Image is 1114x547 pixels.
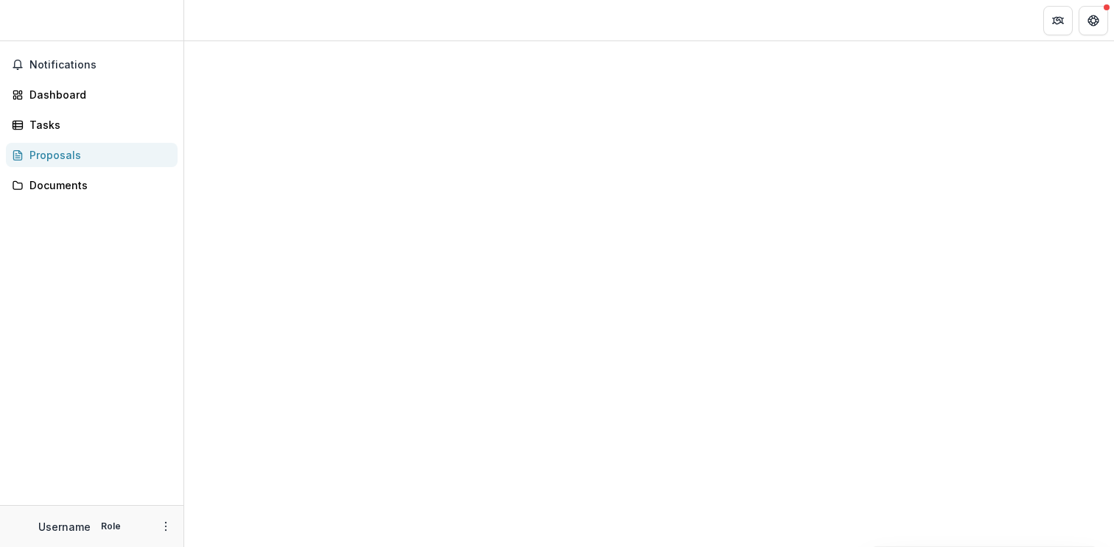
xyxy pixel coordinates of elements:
div: Tasks [29,117,166,133]
a: Documents [6,173,178,197]
p: Username [38,519,91,534]
button: Get Help [1079,6,1108,35]
span: Notifications [29,59,172,71]
div: Documents [29,177,166,193]
p: Role [97,520,125,533]
button: Partners [1043,6,1073,35]
a: Dashboard [6,82,178,107]
div: Dashboard [29,87,166,102]
button: More [157,518,175,535]
a: Tasks [6,113,178,137]
button: Notifications [6,53,178,77]
div: Proposals [29,147,166,163]
a: Proposals [6,143,178,167]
